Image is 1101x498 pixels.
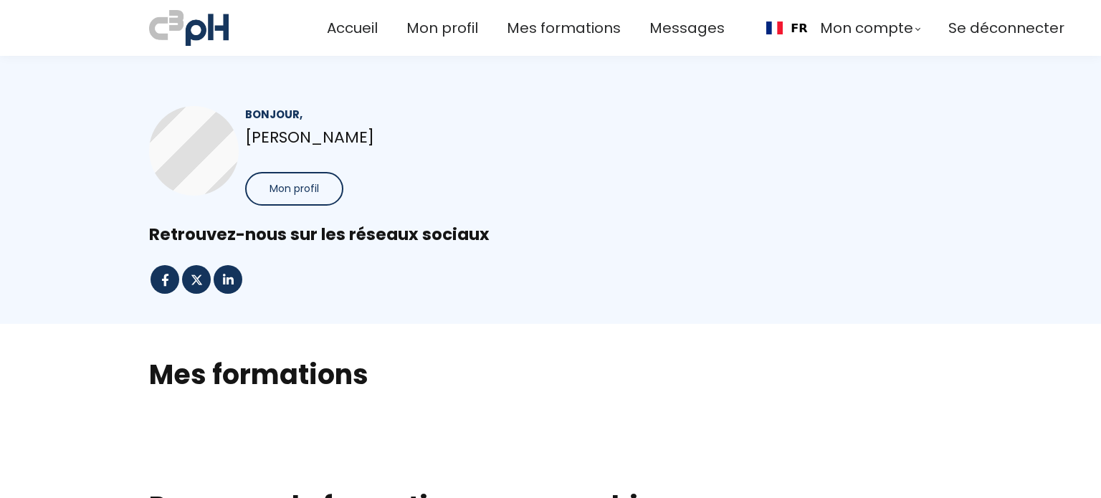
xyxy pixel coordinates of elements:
[149,7,229,49] img: a70bc7685e0efc0bd0b04b3506828469.jpeg
[245,106,526,123] div: Bonjour,
[753,11,819,44] div: Language Switcher
[327,16,378,40] a: Accueil
[766,21,783,34] img: Français flag
[820,16,913,40] span: Mon compte
[649,16,725,40] a: Messages
[149,224,952,246] div: Retrouvez-nous sur les réseaux sociaux
[245,172,343,206] button: Mon profil
[507,16,621,40] a: Mes formations
[270,181,319,196] span: Mon profil
[245,125,526,150] p: [PERSON_NAME]
[406,16,478,40] a: Mon profil
[753,11,819,44] div: Language selected: Français
[766,21,808,35] a: FR
[948,16,1064,40] a: Se déconnecter
[149,356,952,393] h2: Mes formations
